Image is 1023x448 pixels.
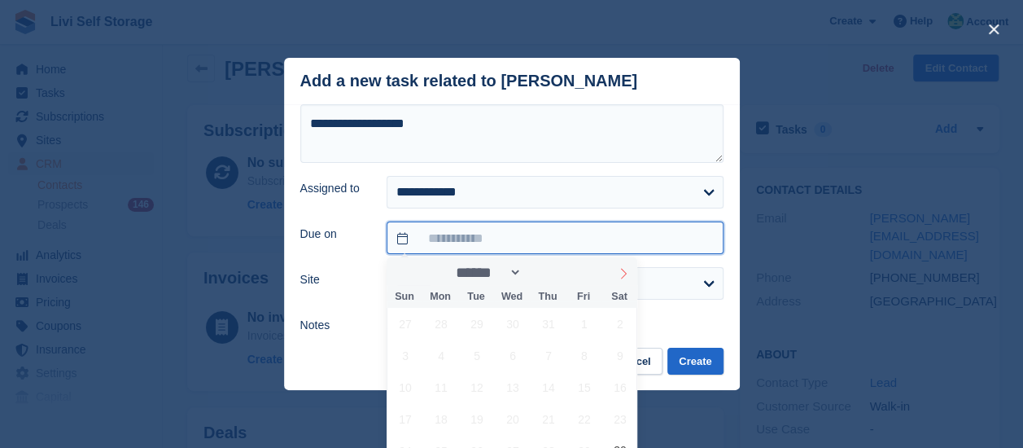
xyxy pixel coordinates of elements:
[300,271,368,288] label: Site
[494,292,530,302] span: Wed
[604,308,636,340] span: August 2, 2025
[422,292,458,302] span: Mon
[981,16,1007,42] button: close
[532,308,564,340] span: July 31, 2025
[389,340,421,371] span: August 3, 2025
[461,308,492,340] span: July 29, 2025
[496,340,528,371] span: August 6, 2025
[522,264,573,281] input: Year
[568,308,600,340] span: August 1, 2025
[461,371,492,403] span: August 12, 2025
[458,292,494,302] span: Tue
[300,72,638,90] div: Add a new task related to [PERSON_NAME]
[389,308,421,340] span: July 27, 2025
[496,308,528,340] span: July 30, 2025
[604,371,636,403] span: August 16, 2025
[496,371,528,403] span: August 13, 2025
[667,348,723,375] button: Create
[389,371,421,403] span: August 10, 2025
[568,371,600,403] span: August 15, 2025
[532,371,564,403] span: August 14, 2025
[496,403,528,435] span: August 20, 2025
[532,403,564,435] span: August 21, 2025
[425,371,457,403] span: August 11, 2025
[300,317,368,334] label: Notes
[568,403,600,435] span: August 22, 2025
[389,403,421,435] span: August 17, 2025
[425,308,457,340] span: July 28, 2025
[300,226,368,243] label: Due on
[461,340,492,371] span: August 5, 2025
[566,292,601,302] span: Fri
[387,292,422,302] span: Sun
[461,403,492,435] span: August 19, 2025
[604,340,636,371] span: August 9, 2025
[300,180,368,197] label: Assigned to
[425,403,457,435] span: August 18, 2025
[604,403,636,435] span: August 23, 2025
[532,340,564,371] span: August 7, 2025
[451,264,522,281] select: Month
[601,292,637,302] span: Sat
[568,340,600,371] span: August 8, 2025
[530,292,566,302] span: Thu
[425,340,457,371] span: August 4, 2025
